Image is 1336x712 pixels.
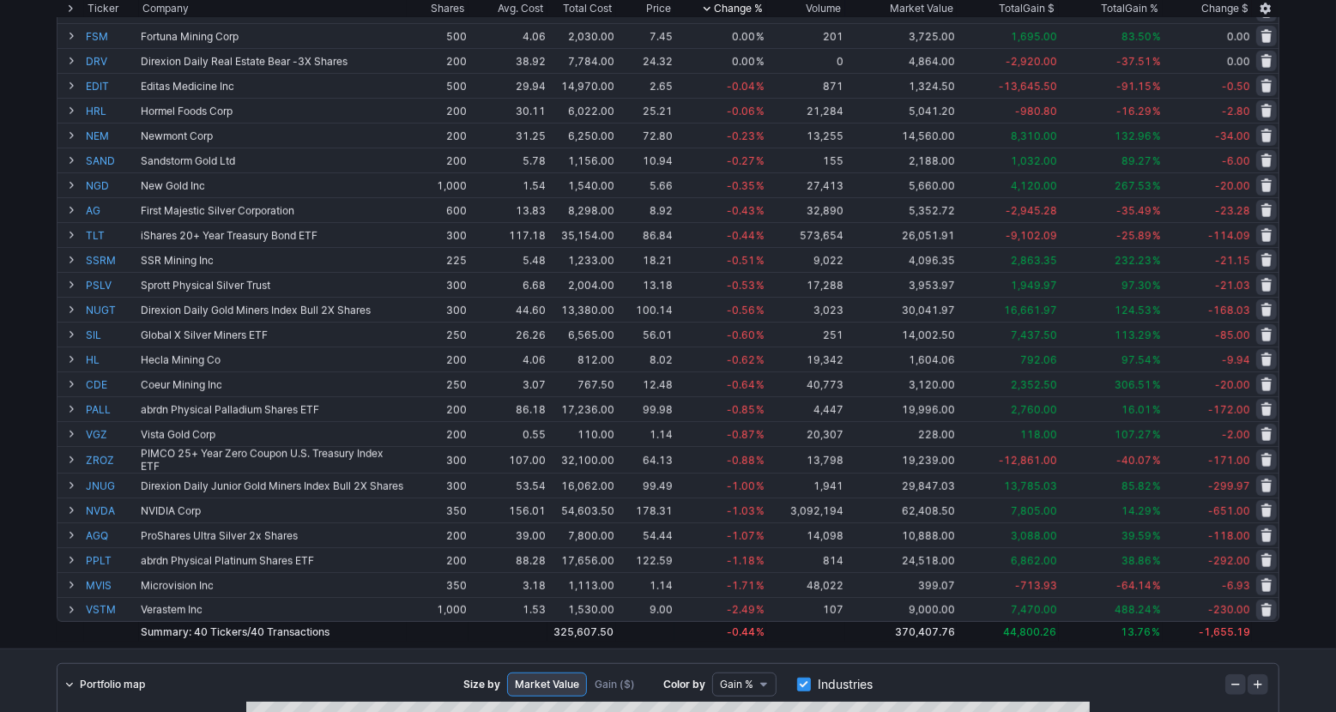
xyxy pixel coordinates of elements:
span: % [1152,428,1161,441]
td: 600 [407,197,469,222]
span: % [756,504,765,517]
td: 767.50 [547,371,616,396]
td: 500 [407,73,469,98]
button: Data type [712,673,777,697]
td: 107.00 [469,446,547,473]
span: -0.62 [727,353,755,366]
a: FSM [86,24,137,48]
span: 0.00 [1227,30,1250,43]
span: % [1152,229,1161,242]
td: 5.66 [616,172,674,197]
span: -16.29 [1116,105,1152,118]
td: 178.31 [616,498,674,522]
span: -0.87 [727,428,755,441]
td: 99.49 [616,473,674,498]
td: 1,000 [407,172,469,197]
span: Portfolio map [80,676,145,693]
td: 30,041.97 [845,297,958,322]
td: 200 [407,421,469,446]
td: 2,004.00 [547,272,616,297]
span: 14.29 [1121,504,1152,517]
td: 17,236.00 [547,396,616,421]
td: 200 [407,347,469,371]
a: PSLV [86,273,137,297]
a: Portfolio map [57,673,152,697]
div: PIMCO 25+ Year Zero Coupon U.S. Treasury Index ETF [141,447,405,473]
td: 54,603.50 [547,498,616,522]
td: 1,540.00 [547,172,616,197]
span: 85.82 [1121,480,1152,492]
span: -85.00 [1215,329,1250,341]
span: 792.06 [1020,353,1057,366]
a: Market Value [507,673,587,697]
div: First Majestic Silver Corporation [141,204,405,217]
span: 16,661.97 [1004,304,1057,317]
a: DRV [86,49,137,73]
span: % [756,403,765,416]
div: Editas Medicine Inc [141,80,405,93]
td: 251 [766,322,845,347]
td: 1,233.00 [547,247,616,272]
td: 3,953.97 [845,272,958,297]
td: 0 [766,48,845,73]
span: -0.51 [727,254,755,267]
td: 225 [407,247,469,272]
td: 300 [407,473,469,498]
td: 40,773 [766,371,845,396]
td: 64.13 [616,446,674,473]
td: 29.94 [469,73,547,98]
span: % [1152,30,1161,43]
span: -651.00 [1208,504,1250,517]
td: 155 [766,148,845,172]
td: 228.00 [845,421,958,446]
span: % [1152,55,1161,68]
td: 8,298.00 [547,197,616,222]
td: 500 [407,23,469,48]
td: 3,120.00 [845,371,958,396]
span: % [1152,329,1161,341]
span: 1,949.97 [1011,279,1057,292]
td: 200 [407,396,469,421]
span: % [1152,454,1161,467]
span: 132.96 [1115,130,1152,142]
a: HL [86,347,137,371]
span: 124.53 [1115,304,1152,317]
a: TLT [86,223,137,247]
td: 12.48 [616,371,674,396]
td: 24.32 [616,48,674,73]
span: % [1152,353,1161,366]
td: 350 [407,498,469,522]
td: 201 [766,23,845,48]
span: -168.03 [1208,304,1250,317]
span: % [1152,504,1161,517]
span: % [756,55,765,68]
td: 3,023 [766,297,845,322]
span: % [1152,279,1161,292]
span: -20.00 [1215,378,1250,391]
span: 113.29 [1115,329,1152,341]
span: 8,310.00 [1011,130,1057,142]
td: 117.18 [469,222,547,247]
td: 27,413 [766,172,845,197]
span: -23.28 [1215,204,1250,217]
span: -171.00 [1208,454,1250,467]
td: 100.14 [616,297,674,322]
td: 812.00 [547,347,616,371]
span: -0.43 [727,204,755,217]
td: 86.18 [469,396,547,421]
span: -0.04 [727,80,755,93]
td: 62,408.50 [845,498,958,522]
span: -0.35 [727,179,755,192]
td: 871 [766,73,845,98]
a: SAND [86,148,137,172]
td: 4.06 [469,23,547,48]
span: % [1152,179,1161,192]
span: 97.54 [1121,353,1152,366]
span: -25.89 [1116,229,1152,242]
td: 6.68 [469,272,547,297]
span: % [1152,154,1161,167]
span: % [1152,80,1161,93]
a: VGZ [86,422,137,446]
a: AGQ [86,523,137,547]
td: 1.54 [469,172,547,197]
